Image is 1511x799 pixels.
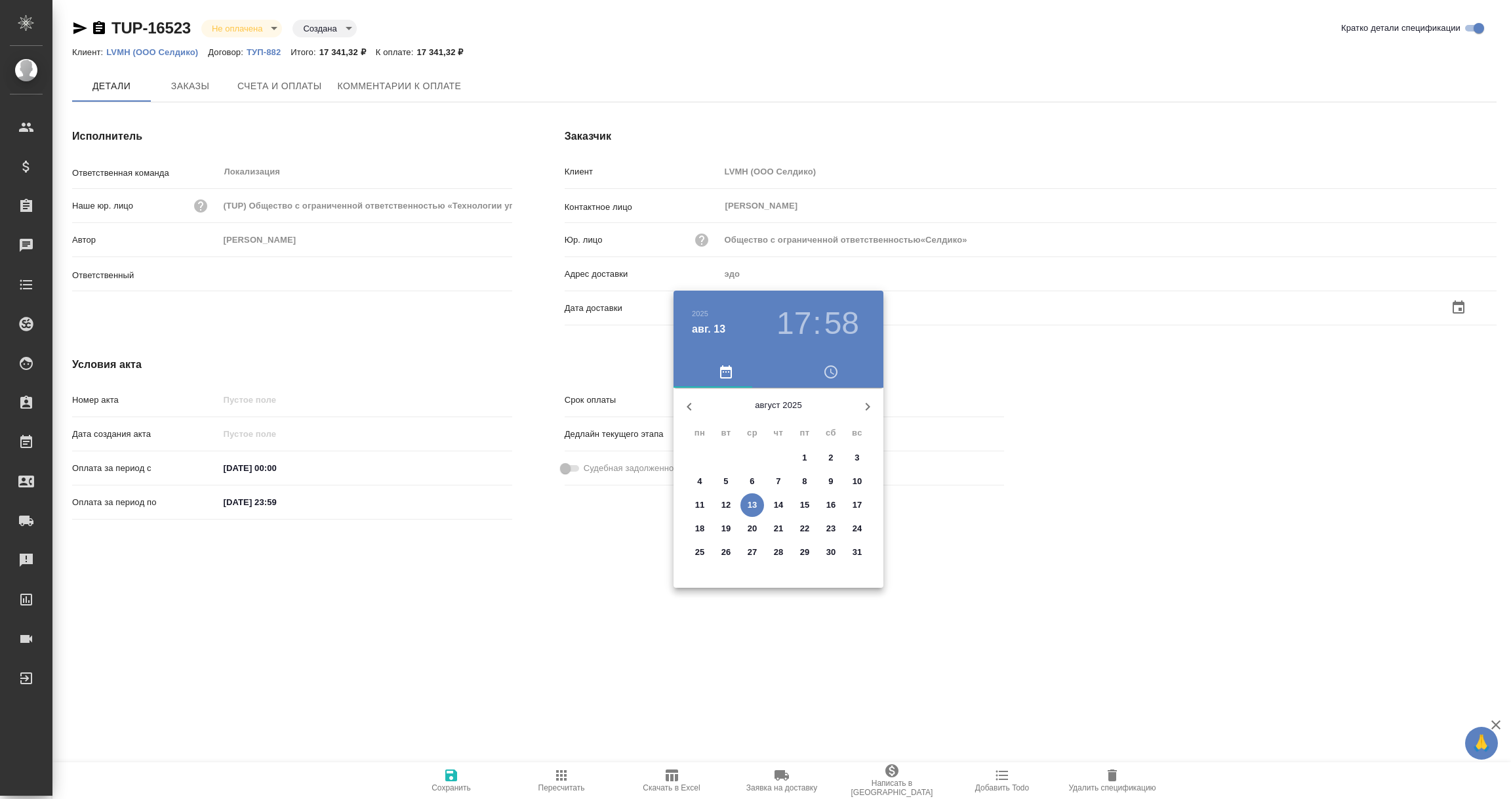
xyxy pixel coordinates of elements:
button: 28 [767,541,790,564]
button: 2 [819,446,843,470]
button: 18 [688,517,712,541]
p: 6 [750,475,754,488]
button: 31 [845,541,869,564]
p: 22 [800,522,810,535]
span: вт [714,426,738,440]
button: 19 [714,517,738,541]
button: 11 [688,493,712,517]
button: 3 [845,446,869,470]
h3: : [813,305,821,342]
button: 4 [688,470,712,493]
button: 17 [845,493,869,517]
button: 14 [767,493,790,517]
p: 24 [853,522,862,535]
p: 16 [826,499,836,512]
p: 30 [826,546,836,559]
button: 26 [714,541,738,564]
button: 10 [845,470,869,493]
p: 15 [800,499,810,512]
button: 2025 [692,310,708,318]
p: 28 [774,546,784,559]
p: 21 [774,522,784,535]
button: 29 [793,541,816,564]
p: 19 [721,522,731,535]
span: сб [819,426,843,440]
button: 22 [793,517,816,541]
button: 17 [776,305,811,342]
p: 25 [695,546,705,559]
button: 24 [845,517,869,541]
button: 15 [793,493,816,517]
p: 13 [748,499,757,512]
button: 6 [740,470,764,493]
button: 27 [740,541,764,564]
p: 8 [802,475,807,488]
p: август 2025 [705,399,852,412]
button: 16 [819,493,843,517]
p: 3 [855,451,859,464]
p: 2 [828,451,833,464]
p: 18 [695,522,705,535]
span: ср [740,426,764,440]
button: 8 [793,470,816,493]
button: 7 [767,470,790,493]
button: 20 [740,517,764,541]
p: 14 [774,499,784,512]
p: 17 [853,499,862,512]
p: 7 [776,475,780,488]
p: 31 [853,546,862,559]
span: пт [793,426,816,440]
span: пн [688,426,712,440]
button: 13 [740,493,764,517]
button: 9 [819,470,843,493]
p: 11 [695,499,705,512]
p: 5 [723,475,728,488]
p: 26 [721,546,731,559]
p: 4 [697,475,702,488]
button: 30 [819,541,843,564]
button: 58 [824,305,859,342]
p: 27 [748,546,757,559]
button: 21 [767,517,790,541]
p: 23 [826,522,836,535]
p: 10 [853,475,862,488]
p: 9 [828,475,833,488]
button: 1 [793,446,816,470]
span: вс [845,426,869,440]
span: чт [767,426,790,440]
button: 5 [714,470,738,493]
button: 25 [688,541,712,564]
p: 1 [802,451,807,464]
p: 29 [800,546,810,559]
p: 20 [748,522,757,535]
button: авг. 13 [692,321,725,337]
p: 12 [721,499,731,512]
button: 23 [819,517,843,541]
button: 12 [714,493,738,517]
